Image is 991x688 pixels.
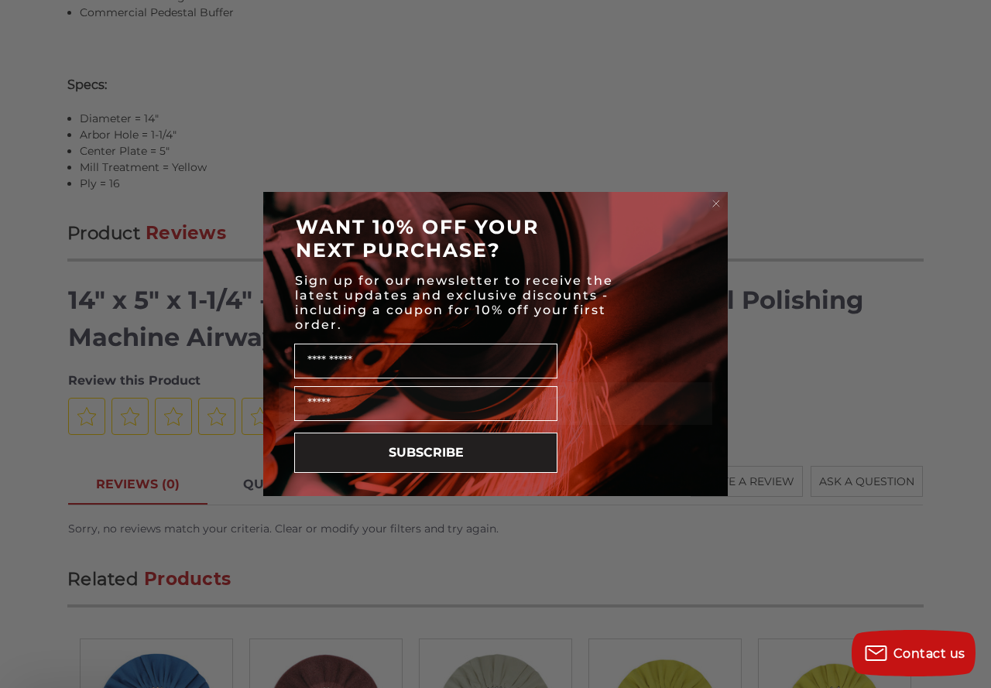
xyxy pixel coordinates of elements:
[294,433,557,473] button: SUBSCRIBE
[296,215,539,262] span: WANT 10% OFF YOUR NEXT PURCHASE?
[294,386,557,421] input: Email
[295,273,613,332] span: Sign up for our newsletter to receive the latest updates and exclusive discounts - including a co...
[852,630,976,676] button: Contact us
[893,646,965,661] span: Contact us
[708,196,724,211] button: Close dialog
